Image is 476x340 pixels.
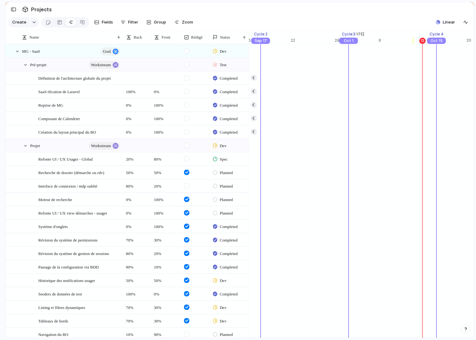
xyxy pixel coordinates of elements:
div: Oct 15 [427,38,446,44]
span: 80% [123,180,151,189]
span: 0% [123,99,151,109]
span: 90% [123,261,151,270]
span: Completed [220,224,238,230]
span: MG - SaaS [22,47,40,55]
span: 30% [151,315,181,324]
span: 70% [123,301,151,311]
span: Création du layout principal du BO [38,128,96,135]
span: 10% [123,328,151,338]
span: Composant de Calendrier [38,115,80,122]
span: Zoom [182,19,193,25]
span: SaaS-ification de Laravel [38,88,80,95]
span: 80% [151,153,181,162]
span: Dev [220,318,227,324]
span: Completed [220,116,238,122]
span: Linear [443,19,455,25]
span: Planned [220,197,233,203]
span: Interface de connexion / mdp oublié [38,182,97,189]
button: Filter [118,17,141,27]
span: 100% [123,288,151,297]
span: 50% [123,274,151,284]
span: 100% [151,99,181,109]
div: Oct 1 [339,38,358,44]
span: Completed [220,89,238,95]
span: 100% [151,193,181,203]
span: goal [103,47,111,56]
span: Dev [220,48,227,55]
span: 100% [151,220,181,230]
span: 0% [123,193,151,203]
span: Pré-projet [30,61,46,68]
span: Projet [30,142,40,149]
span: 0% [123,126,151,135]
div: Cycle 4 [428,31,445,37]
span: Définition de l'architecture globale du projet [38,74,111,82]
span: Planned [220,210,233,216]
span: Moteur de recherche [38,196,72,203]
button: workstream [89,61,120,69]
span: 70% [123,315,151,324]
span: 0% [123,220,151,230]
span: 100% [151,207,181,216]
button: Linear [433,18,457,27]
span: Planned [220,332,233,338]
span: Test [220,62,226,68]
button: Zoom [172,17,196,27]
span: 20% [151,180,181,189]
span: 50% [151,274,181,284]
span: 0% [151,85,181,95]
span: Completed [220,237,238,243]
span: 100% [151,112,181,122]
span: Historique des notifications usager [38,277,95,284]
div: 6 [379,38,423,43]
span: Système d'onglets [38,223,68,230]
span: Dev [220,143,227,149]
span: 50% [151,166,181,176]
span: Fields [102,19,113,25]
div: 29 [335,38,347,43]
span: Reprise de MG [38,101,63,109]
span: Completed [220,102,238,109]
div: Cycle 3 [341,31,357,37]
span: 30% [151,301,181,311]
span: Navigation du BO [38,331,68,338]
button: Create [8,17,30,27]
span: Create [12,19,26,25]
span: Recherche de dossier (démarche ou rdv) [38,169,104,176]
span: Listing et filtres dynamiques [38,304,85,311]
span: 70% [123,234,151,243]
div: 22 [291,38,335,43]
span: Completed [220,75,238,82]
span: Group [154,19,166,25]
span: Révision du système de permissions [38,236,98,243]
button: workstream [89,142,120,150]
span: workstream [91,61,111,69]
span: Refonte UI / UX view démarches - usager [38,209,107,216]
span: 0% [151,288,181,297]
span: Completed [220,251,238,257]
span: 10% [151,261,181,270]
span: workstream [91,141,111,150]
span: [DATE] [347,31,368,37]
span: Completed [220,291,238,297]
span: Completed [220,264,238,270]
span: 90% [151,328,181,338]
span: Completed [220,129,238,135]
span: Projects [30,4,53,15]
span: Tableaux de bords [38,317,68,324]
span: Révision du système de gestion de sessions [38,250,109,257]
div: 13 [419,38,426,44]
span: Seeders de données de test [38,290,82,297]
span: 100% [123,85,151,95]
span: 20% [123,153,151,162]
button: goal [101,47,120,56]
span: Dev [220,305,227,311]
span: Dev [220,278,227,284]
div: Sep 17 [251,38,270,44]
span: 20% [151,247,181,257]
span: Filter [128,19,138,25]
span: 0% [123,207,151,216]
span: 0% [123,112,151,122]
span: 50% [123,166,151,176]
span: 80% [123,247,151,257]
